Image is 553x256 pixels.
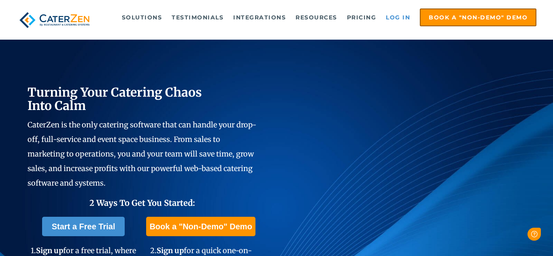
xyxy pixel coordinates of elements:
[420,8,536,26] a: Book a "Non-Demo" Demo
[17,8,92,32] img: caterzen
[382,9,414,25] a: Log in
[229,9,290,25] a: Integrations
[28,85,202,113] span: Turning Your Catering Chaos Into Calm
[118,9,166,25] a: Solutions
[28,120,256,188] span: CaterZen is the only catering software that can handle your drop-off, full-service and event spac...
[36,246,63,255] span: Sign up
[291,9,341,25] a: Resources
[343,9,381,25] a: Pricing
[481,224,544,247] iframe: Help widget launcher
[157,246,184,255] span: Sign up
[146,217,255,236] a: Book a "Non-Demo" Demo
[168,9,228,25] a: Testimonials
[89,198,195,208] span: 2 Ways To Get You Started:
[105,8,536,26] div: Navigation Menu
[42,217,125,236] a: Start a Free Trial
